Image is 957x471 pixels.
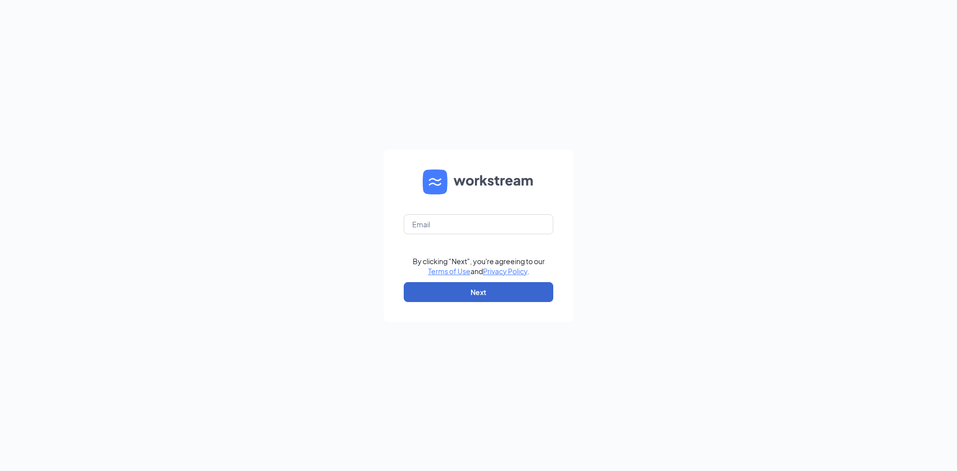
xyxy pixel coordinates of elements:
a: Terms of Use [428,267,471,276]
img: WS logo and Workstream text [423,169,534,194]
div: By clicking "Next", you're agreeing to our and . [413,256,545,276]
button: Next [404,282,553,302]
a: Privacy Policy [483,267,527,276]
input: Email [404,214,553,234]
